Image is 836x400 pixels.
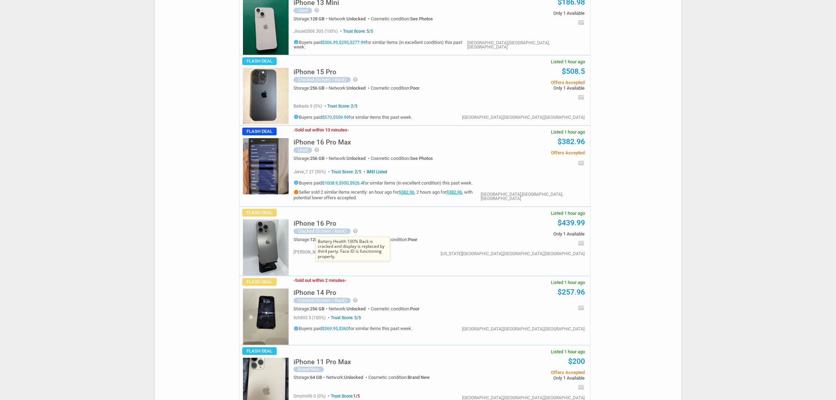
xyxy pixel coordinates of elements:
[294,394,325,399] span: dmytro96 0 (0%)
[479,150,584,155] span: Offers Accepted
[329,86,371,90] div: Network:
[371,156,433,161] div: Cosmetic condition:
[294,140,351,146] a: iPhone 16 Pro Max
[568,357,585,366] a: $200
[294,86,329,90] div: Storage:
[294,114,299,120] i: info
[350,39,366,45] a: $277.99
[294,189,481,201] h5: Seller sold 2 similar items recently: an hour ago for , 2 hours ago for , with potential lower of...
[551,349,585,354] span: Listed 1 hour ago
[578,384,585,391] i: email
[578,240,585,247] i: email
[294,250,352,254] span: [PERSON_NAME].j 313 (100%)
[294,360,351,365] a: iPhone 11 Pro Max
[344,375,363,380] span: Unlocked
[294,180,481,185] h5: Buyers paid , , for similar items (in excellent condition) this past week.
[294,114,412,120] h5: Buyers paid , for similar items this past week.
[347,85,366,91] span: Unlocked
[242,278,277,286] span: Flash Deal
[294,39,467,49] h5: Buyers paid , , for similar items (in excellent condition) this past week.
[294,315,325,320] span: ilch892 5 (100%)
[294,29,338,34] span: jlouie2006 305 (100%)
[294,220,336,227] h5: iPhone 16 Pro
[441,252,585,256] div: [US_STATE][GEOGRAPHIC_DATA],[GEOGRAPHIC_DATA],[GEOGRAPHIC_DATA]
[462,115,585,120] div: [GEOGRAPHIC_DATA],[GEOGRAPHIC_DATA],[GEOGRAPHIC_DATA]
[294,128,349,132] h3: Sold out within 13 minutes
[310,375,322,380] span: 64 GB
[294,1,339,6] a: iPhone 13 Mini
[479,86,584,90] span: Only 1 Available
[339,180,349,185] a: $950
[242,209,277,217] span: Flash Deal
[339,29,373,34] span: Trust Score: 5/5
[242,128,277,135] span: Flash Deal
[310,156,324,161] span: 256 GB
[578,304,585,311] i: email
[479,11,584,15] span: Only 1 Available
[558,137,585,146] a: $382.96
[558,288,585,296] a: $257.96
[479,376,584,380] span: Only 1 Available
[322,180,338,185] a: $1008.9
[243,138,289,194] img: s-l225.jpg
[347,306,366,311] span: Unlocked
[410,85,420,91] span: Poor
[242,57,277,65] span: Flash Deal
[294,298,351,303] div: Cracked (Screen / Back)
[350,180,363,185] a: $926.4
[294,169,326,174] span: jerve_7 27 (50%)
[329,156,371,161] div: Network:
[578,160,585,167] i: email
[353,228,358,234] i: help
[347,156,366,161] span: Unlocked
[353,77,358,82] i: help
[329,17,371,21] div: Network:
[327,315,361,320] span: Trust Score: 5/5
[242,347,277,355] span: Flash Deal
[339,326,349,331] a: $360
[578,94,585,101] i: email
[294,147,312,153] div: Used
[551,280,585,285] span: Listed 1 hour ago
[294,375,326,380] div: Storage:
[294,69,336,75] h5: iPhone 15 Pro
[294,228,351,234] div: Cracked (Screen / Back)
[294,8,312,13] div: Used
[551,211,585,215] span: Listed 1 hour ago
[294,104,322,109] span: balkada 9 (0%)
[322,39,338,45] a: $306.99
[333,114,349,120] a: $559.99
[294,39,299,45] i: info
[329,307,371,311] div: Network:
[410,156,433,161] span: See Photos
[551,59,585,64] span: Listed 1 hour ago
[310,85,324,91] span: 256 GB
[314,147,320,153] i: help
[294,189,299,195] i: info
[294,237,329,242] div: Storage:
[323,104,357,109] span: Trust Score: 2/5
[243,289,289,345] img: s-l225.jpg
[353,394,360,399] span: 1/5
[339,39,349,45] a: $295
[562,67,585,76] a: $508.5
[294,359,351,365] h5: iPhone 11 Pro Max
[294,367,324,372] div: Brand New
[410,306,420,311] span: Poor
[369,237,417,242] div: Cosmetic condition:
[578,19,585,26] i: email
[322,326,338,331] a: $369.95
[462,396,585,400] div: [GEOGRAPHIC_DATA],[GEOGRAPHIC_DATA],[GEOGRAPHIC_DATA]
[322,114,332,120] a: $570
[558,219,585,227] a: $439.99
[371,17,433,21] div: Cosmetic condition:
[462,327,585,331] div: [GEOGRAPHIC_DATA],[GEOGRAPHIC_DATA],[GEOGRAPHIC_DATA]
[294,77,351,83] div: Cracked (Screen / Back)
[371,307,420,311] div: Cosmetic condition:
[345,278,346,283] span: -
[294,278,346,283] h3: Sold out within 2 minutes
[368,375,430,380] div: Cosmetic condition:
[408,237,417,242] span: Poor
[410,16,433,21] span: See Photos
[243,219,289,276] img: s-l225.jpg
